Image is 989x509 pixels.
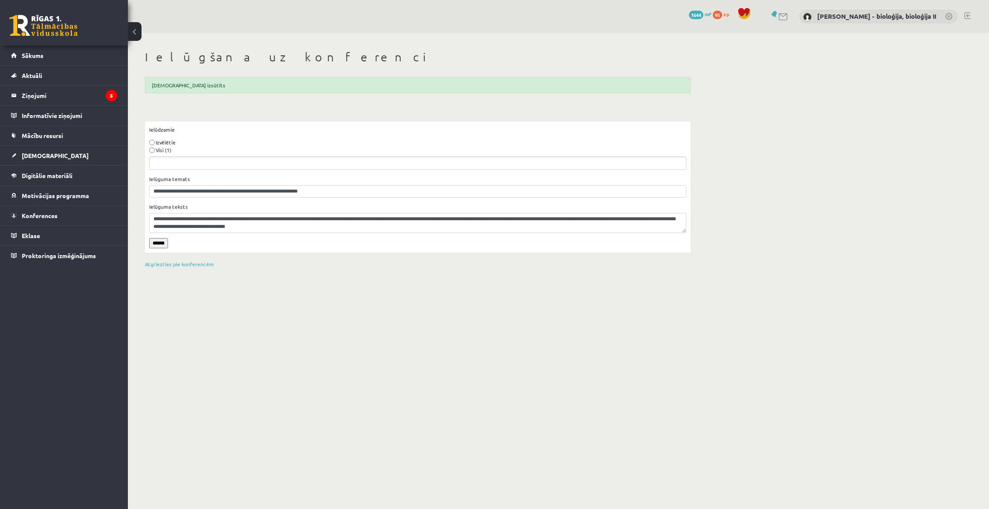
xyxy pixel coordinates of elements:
div: [DEMOGRAPHIC_DATA] izsūtīts [145,77,691,93]
span: 95 [713,11,722,19]
h1: Ielūgšana uz konferenci [145,50,691,64]
span: Motivācijas programma [22,192,89,199]
span: Eklase [22,232,40,239]
span: Mācību resursi [22,132,63,139]
a: Rīgas 1. Tālmācības vidusskola [9,15,78,36]
a: Ziņojumi5 [11,86,117,105]
span: [DEMOGRAPHIC_DATA] [22,152,89,159]
span: Sākums [22,52,43,59]
legend: Ziņojumi [22,86,117,105]
i: 5 [106,90,117,101]
a: Eklase [11,226,117,245]
label: Ielūguma teksts [149,203,188,210]
a: [DEMOGRAPHIC_DATA] [11,146,117,165]
legend: Informatīvie ziņojumi [22,106,117,125]
span: mP [705,11,711,17]
a: 95 xp [713,11,733,17]
span: 1644 [689,11,703,19]
img: Elza Saulīte - bioloģija, bioloģija II [803,13,812,21]
a: Digitālie materiāli [11,166,117,185]
a: 1644 mP [689,11,711,17]
span: Proktoringa izmēģinājums [22,252,96,259]
label: Izvēlētie [156,138,176,146]
span: Konferences [22,212,58,219]
a: Konferences [11,206,117,225]
label: Ielūguma temats [149,175,190,183]
a: Proktoringa izmēģinājums [11,246,117,265]
a: Atgriezties pie konferencēm [145,261,214,267]
span: Digitālie materiāli [22,172,72,179]
span: xp [723,11,729,17]
label: Ielūdzamie [149,126,175,133]
span: Aktuāli [22,72,42,79]
a: Informatīvie ziņojumi [11,106,117,125]
a: Sākums [11,46,117,65]
label: Visi (1) [156,146,171,154]
a: Mācību resursi [11,126,117,145]
a: Motivācijas programma [11,186,117,205]
a: Aktuāli [11,66,117,85]
a: [PERSON_NAME] - bioloģija, bioloģija II [817,12,936,20]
